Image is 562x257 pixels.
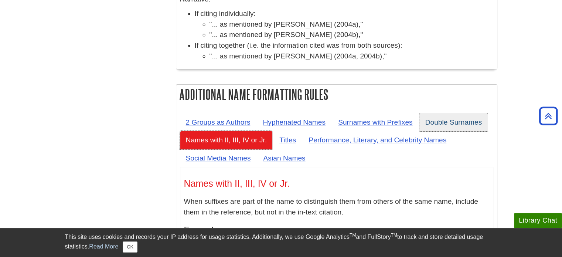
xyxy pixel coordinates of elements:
button: Library Chat [514,213,562,228]
a: Performance, Literary, and Celebrity Names [303,131,452,149]
li: "... as mentioned by [PERSON_NAME] (2004a, 2004b)," [210,51,493,62]
li: If citing individually: [195,9,493,40]
a: Asian Names [257,149,311,167]
li: "... as mentioned by [PERSON_NAME] (2004a)," [210,19,493,30]
a: Back to Top [537,111,560,121]
a: Titles [273,131,302,149]
li: "... as mentioned by [PERSON_NAME] (2004b)," [210,30,493,40]
a: Social Media Names [180,149,257,167]
a: Names with II, III, IV or Jr. [180,131,273,149]
h4: Examples [184,225,489,235]
a: Surnames with Prefixes [332,113,419,131]
div: This site uses cookies and records your IP address for usage statistics. Additionally, we use Goo... [65,233,497,253]
a: Hyphenated Names [257,113,331,131]
h2: Additional Name Formatting Rules [176,85,497,104]
li: If citing together (i.e. the information cited was from both sources): [195,40,493,62]
a: Read More [89,243,118,250]
a: 2 Groups as Authors [180,113,256,131]
sup: TM [350,233,356,238]
h3: Names with II, III, IV or Jr. [184,178,489,189]
button: Close [123,241,137,253]
sup: TM [391,233,397,238]
a: Double Surnames [419,113,488,131]
p: When suffixes are part of the name to distinguish them from others of the same name, include them... [184,196,489,218]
